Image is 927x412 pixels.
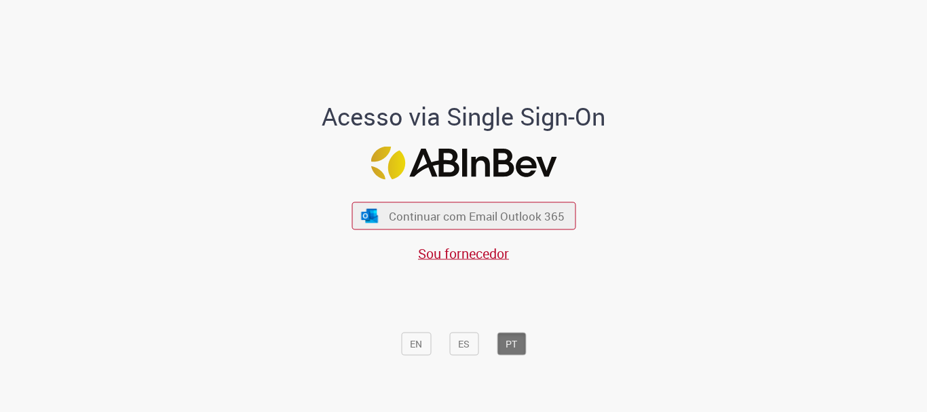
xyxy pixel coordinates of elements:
button: EN [401,333,431,356]
button: ícone Azure/Microsoft 360 Continuar com Email Outlook 365 [352,202,575,230]
span: Continuar com Email Outlook 365 [389,208,565,224]
img: Logo ABInBev [371,147,556,180]
button: ES [449,333,478,356]
h1: Acesso via Single Sign-On [276,103,652,130]
button: PT [497,333,526,356]
a: Sou fornecedor [418,244,509,263]
img: ícone Azure/Microsoft 360 [360,208,379,223]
